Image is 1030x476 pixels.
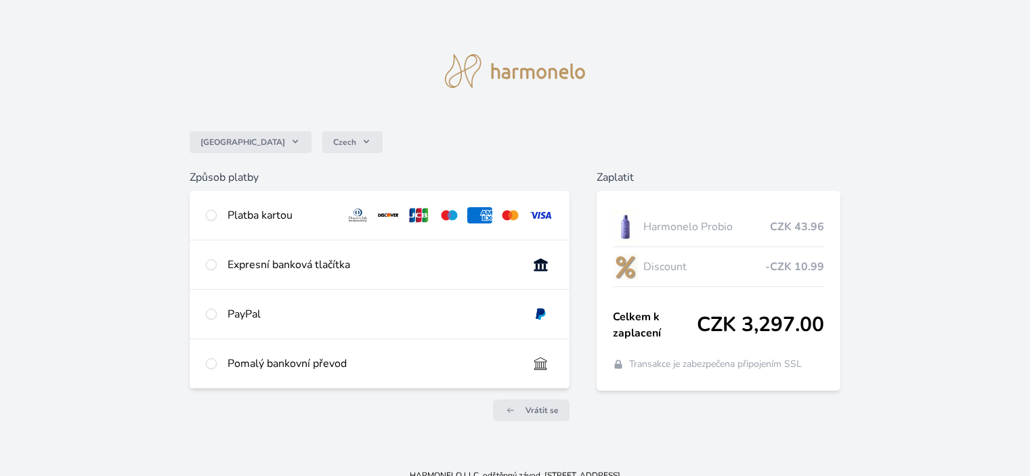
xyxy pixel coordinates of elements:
[228,257,517,273] div: Expresní banková tlačítka
[613,210,639,244] img: CLEAN_PROBIO_se_stinem_x-lo.jpg
[190,131,312,153] button: [GEOGRAPHIC_DATA]
[765,259,824,275] span: -CZK 10.99
[190,169,569,186] h6: Způsob platby
[528,355,553,372] img: bankTransfer_IBAN.svg
[345,207,370,223] img: diners.svg
[445,54,586,88] img: logo.svg
[770,219,824,235] span: CZK 43.96
[613,309,697,341] span: Celkem k zaplacení
[228,306,517,322] div: PayPal
[437,207,462,223] img: maestro.svg
[200,137,285,148] span: [GEOGRAPHIC_DATA]
[597,169,840,186] h6: Zaplatit
[525,405,559,416] span: Vrátit se
[467,207,492,223] img: amex.svg
[528,207,553,223] img: visa.svg
[528,257,553,273] img: onlineBanking_CZ.svg
[406,207,431,223] img: jcb.svg
[528,306,553,322] img: paypal.svg
[228,355,517,372] div: Pomalý bankovní převod
[333,137,356,148] span: Czech
[228,207,335,223] div: Platba kartou
[697,313,824,337] span: CZK 3,297.00
[629,358,802,371] span: Transakce je zabezpečena připojením SSL
[322,131,383,153] button: Czech
[376,207,401,223] img: discover.svg
[643,259,765,275] span: Discount
[643,219,769,235] span: Harmonelo Probio
[498,207,523,223] img: mc.svg
[493,399,570,421] a: Vrátit se
[613,250,639,284] img: discount-lo.png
